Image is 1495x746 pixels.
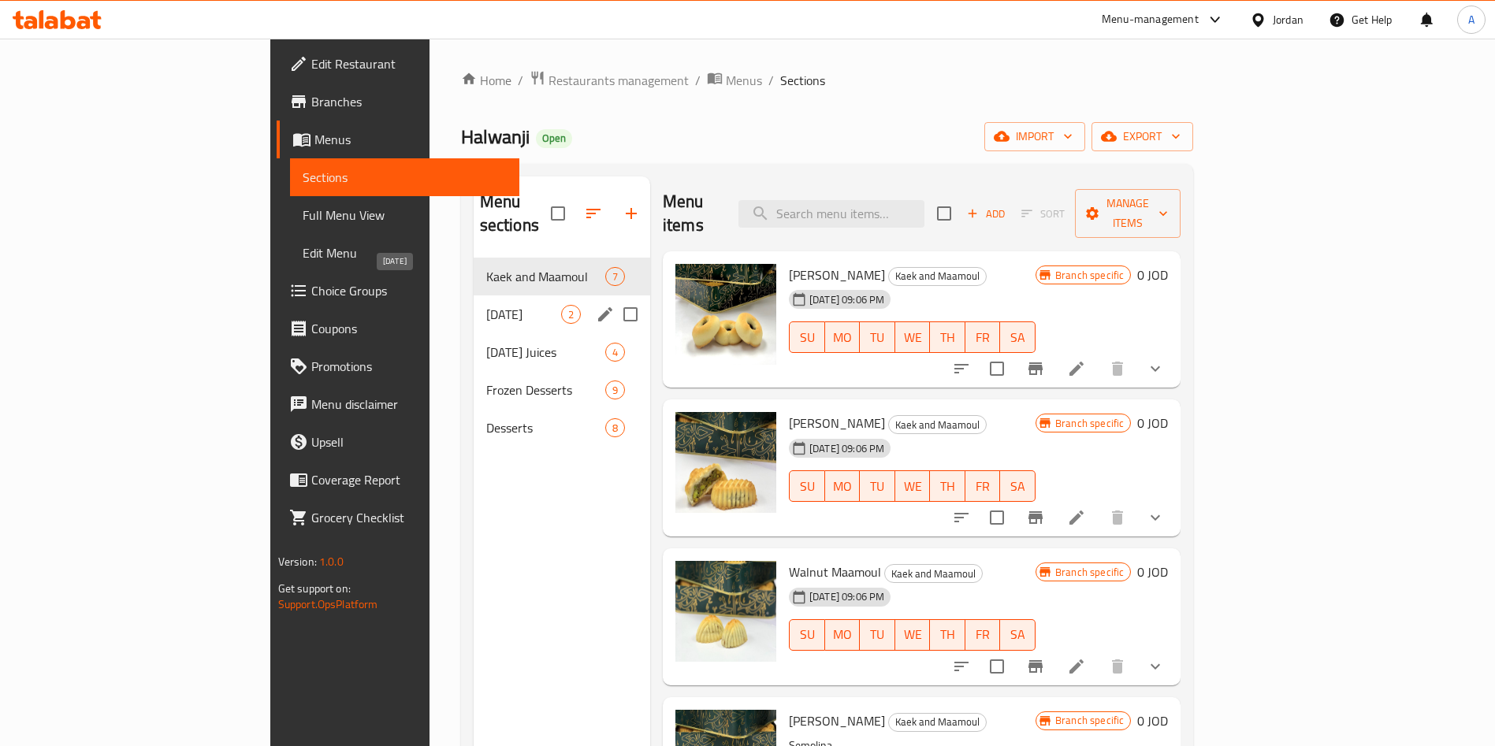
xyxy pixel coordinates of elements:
[606,383,624,398] span: 9
[1006,475,1029,498] span: SA
[825,619,861,651] button: MO
[486,267,605,286] span: Kaek and Maamoul
[860,470,895,502] button: TU
[303,206,508,225] span: Full Menu View
[1136,499,1174,536] button: show more
[486,418,605,437] span: Desserts
[997,127,1073,147] span: import
[803,441,891,456] span: [DATE] 09:06 PM
[277,385,520,423] a: Menu disclaimer
[980,650,1013,683] span: Select to update
[902,475,924,498] span: WE
[303,168,508,187] span: Sections
[961,202,1011,226] span: Add item
[1137,264,1168,286] h6: 0 JOD
[278,594,378,614] a: Support.OpsPlatform
[536,129,572,148] div: Open
[311,319,508,338] span: Coupons
[606,345,624,360] span: 4
[1273,11,1303,28] div: Jordan
[1006,623,1029,646] span: SA
[606,421,624,436] span: 8
[311,432,508,451] span: Upsell
[675,412,776,513] img: Pistachio Maamoul
[486,343,605,362] span: [DATE] Juices
[290,196,520,234] a: Full Menu View
[486,380,605,399] span: Frozen Desserts
[888,415,987,434] div: Kaek and Maamoul
[1088,194,1168,233] span: Manage items
[518,71,523,90] li: /
[277,461,520,499] a: Coverage Report
[789,619,824,651] button: SU
[1136,648,1174,685] button: show more
[943,499,980,536] button: sort-choices
[789,470,824,502] button: SU
[605,343,625,362] div: items
[278,551,317,572] span: Version:
[1000,470,1036,502] button: SA
[796,623,818,646] span: SU
[605,418,625,437] div: items
[562,307,580,322] span: 2
[831,623,854,646] span: MO
[277,499,520,536] a: Grocery Checklist
[1091,122,1193,151] button: export
[561,305,581,324] div: items
[889,416,986,434] span: Kaek and Maamoul
[474,295,650,333] div: [DATE]2edit
[895,619,931,651] button: WE
[612,195,650,232] button: Add section
[1146,359,1165,378] svg: Show Choices
[1104,127,1181,147] span: export
[965,470,1001,502] button: FR
[311,357,508,376] span: Promotions
[930,470,965,502] button: TH
[1146,508,1165,527] svg: Show Choices
[474,251,650,453] nav: Menu sections
[1099,499,1136,536] button: delete
[1049,565,1130,580] span: Branch specific
[474,371,650,409] div: Frozen Desserts9
[663,190,720,237] h2: Menu items
[1006,326,1029,349] span: SA
[461,119,530,154] span: Halwanji
[825,321,861,353] button: MO
[474,409,650,447] div: Desserts8
[1137,710,1168,732] h6: 0 JOD
[965,321,1001,353] button: FR
[803,292,891,307] span: [DATE] 09:06 PM
[311,92,508,111] span: Branches
[943,648,980,685] button: sort-choices
[311,470,508,489] span: Coverage Report
[606,269,624,284] span: 7
[888,713,987,732] div: Kaek and Maamoul
[1137,561,1168,583] h6: 0 JOD
[928,197,961,230] span: Select section
[768,71,774,90] li: /
[796,326,818,349] span: SU
[936,623,959,646] span: TH
[972,623,995,646] span: FR
[707,70,762,91] a: Menus
[884,564,983,583] div: Kaek and Maamoul
[943,350,980,388] button: sort-choices
[277,423,520,461] a: Upsell
[675,264,776,365] img: Kaak Ajweh
[1067,508,1086,527] a: Edit menu item
[1075,189,1181,238] button: Manage items
[1017,499,1054,536] button: Branch-specific-item
[1049,416,1130,431] span: Branch specific
[675,561,776,662] img: Walnut Maamoul
[1468,11,1475,28] span: A
[889,267,986,285] span: Kaek and Maamoul
[972,475,995,498] span: FR
[895,470,931,502] button: WE
[930,321,965,353] button: TH
[277,45,520,83] a: Edit Restaurant
[965,205,1007,223] span: Add
[980,501,1013,534] span: Select to update
[866,623,889,646] span: TU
